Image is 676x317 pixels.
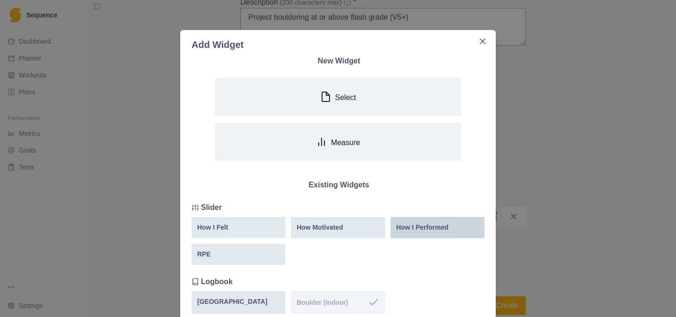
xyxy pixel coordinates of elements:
[201,202,222,213] p: Slider
[297,223,343,232] p: How Motivated
[297,298,348,308] p: Boulder (Indoor)
[215,78,461,116] button: Select
[193,55,484,67] p: New Widget
[197,297,268,307] p: [GEOGRAPHIC_DATA]
[335,93,356,102] p: Select
[475,34,490,49] button: Close
[180,30,496,52] header: Add Widget
[197,223,228,232] p: How I Felt
[331,138,360,147] p: Measure
[396,223,448,232] p: How I Performed
[215,123,461,161] button: Measure
[193,179,484,191] p: Existing Widgets
[197,249,211,259] p: RPE
[201,276,233,287] p: Logbook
